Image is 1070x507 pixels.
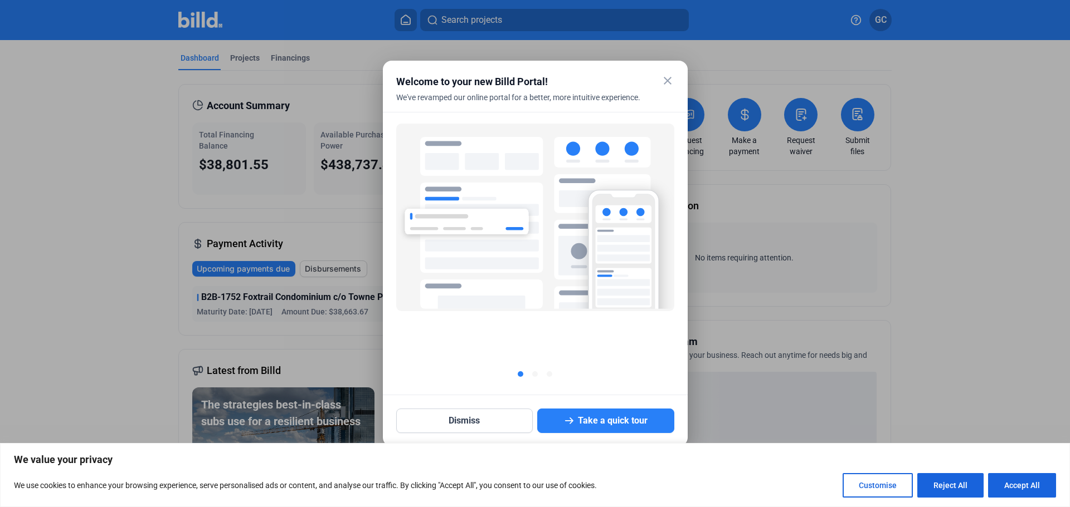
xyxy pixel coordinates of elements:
[14,453,1056,466] p: We value your privacy
[661,74,674,87] mat-icon: close
[396,74,646,90] div: Welcome to your new Billd Portal!
[396,92,646,116] div: We've revamped our online portal for a better, more intuitive experience.
[988,473,1056,498] button: Accept All
[14,479,597,492] p: We use cookies to enhance your browsing experience, serve personalised ads or content, and analys...
[396,408,533,433] button: Dismiss
[917,473,984,498] button: Reject All
[843,473,913,498] button: Customise
[537,408,674,433] button: Take a quick tour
